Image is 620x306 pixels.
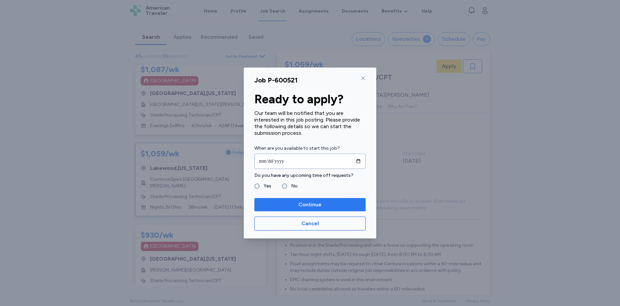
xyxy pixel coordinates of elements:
[260,182,271,190] label: Yes
[254,217,366,230] button: Cancel
[254,198,366,211] button: Continue
[254,144,366,152] label: When are you available to start this job?
[254,93,366,106] div: Ready to apply?
[301,220,319,228] span: Cancel
[254,172,366,179] label: Do you have any upcoming time off requests?
[254,76,298,85] div: Job P-600521
[254,110,366,136] div: Our team will be notified that you are interested in this job posting. Please provide the followi...
[298,201,322,209] span: Continue
[287,182,298,190] label: No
